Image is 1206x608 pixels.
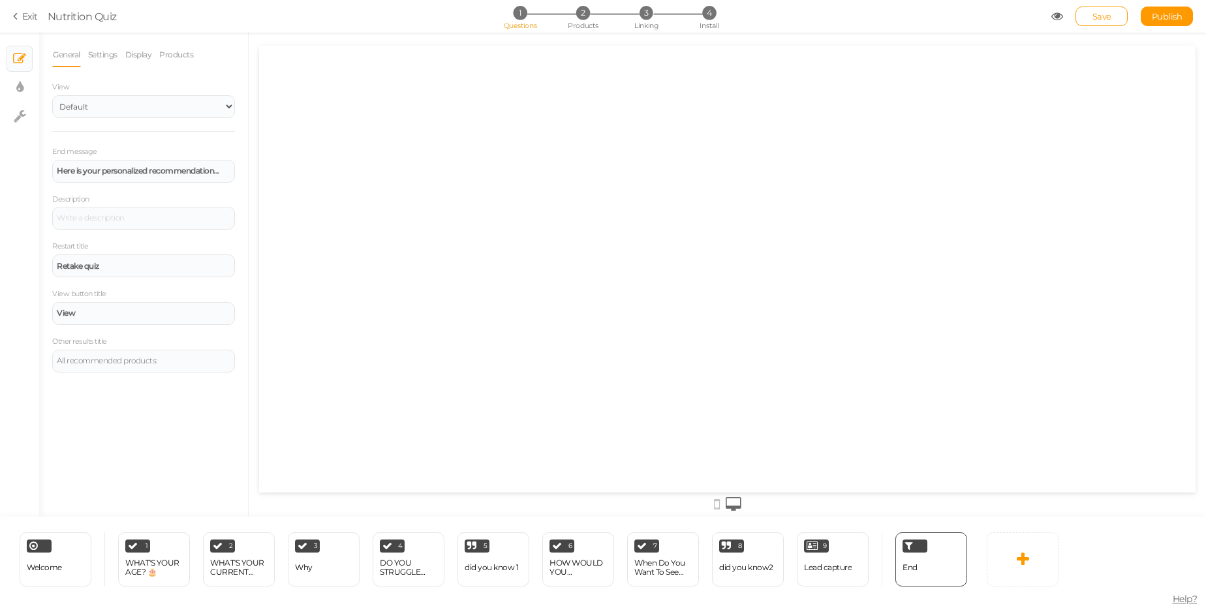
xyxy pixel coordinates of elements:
div: 5 did you know 1 [457,532,529,586]
div: did you know2 [719,563,773,572]
div: HOW WOULD YOU DESCRIBE YOUR LIFESTYLE? [549,558,607,577]
div: 1 WHAT'S YOUR AGE? 🎂 [118,532,190,586]
span: 3 [314,543,318,549]
label: Restart title [52,242,89,251]
span: Save [1092,11,1111,22]
label: Description [52,195,89,204]
div: Why [295,563,313,572]
li: 3 Linking [616,6,677,20]
strong: Retake quiz [57,262,99,270]
div: 6 HOW WOULD YOU DESCRIBE YOUR LIFESTYLE? [542,532,614,586]
label: End message [52,147,97,157]
span: Install [700,21,719,30]
span: Help? [1173,593,1198,605]
span: Questions [504,21,537,30]
span: View [52,82,69,91]
span: 4 [398,543,403,549]
span: 2 [576,6,590,20]
div: DO YOU STRUGGLE WITH... 😔💭 [380,558,437,577]
span: Publish [1152,11,1183,22]
a: Display [125,42,153,67]
a: General [52,42,81,67]
span: 6 [568,543,572,549]
li: 1 Questions [489,6,550,20]
span: 1 [513,6,527,20]
div: 8 did you know2 [712,532,784,586]
div: 9 Lead capture [797,532,869,586]
span: Products [568,21,598,30]
span: 1 [146,543,148,549]
label: View button title [52,290,106,299]
div: WHAT'S YOUR CURRENT WEIGHT? ⚖️ [210,558,268,577]
strong: Here is your personalized recommendation... [57,166,219,175]
div: 2 WHAT'S YOUR CURRENT WEIGHT? ⚖️ [203,532,275,586]
div: did you know 1 [465,563,518,572]
span: 7 [653,543,657,549]
div: Save [1075,7,1128,26]
label: Other results title [52,337,107,346]
li: 4 Install [679,6,739,20]
strong: View [57,308,75,318]
span: End [903,562,918,572]
a: Exit [13,10,38,23]
span: 3 [640,6,653,20]
span: 8 [738,543,742,549]
span: 2 [229,543,233,549]
div: 7 When Do You Want To See Results? [627,532,699,586]
span: 4 [702,6,716,20]
div: When Do You Want To See Results? [634,558,692,577]
div: Nutrition Quiz [48,8,117,24]
a: Settings [87,42,118,67]
span: 5 [484,543,487,549]
div: All recommended products: [57,357,230,365]
li: 2 Products [553,6,613,20]
span: Linking [634,21,658,30]
div: End [895,532,967,586]
span: Welcome [27,562,62,572]
div: Lead capture [804,563,852,572]
div: 4 DO YOU STRUGGLE WITH... 😔💭 [373,532,444,586]
div: 3 Why [288,532,360,586]
div: Welcome [20,532,91,586]
a: Products [159,42,194,67]
span: 9 [823,543,827,549]
div: WHAT'S YOUR AGE? 🎂 [125,558,183,577]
